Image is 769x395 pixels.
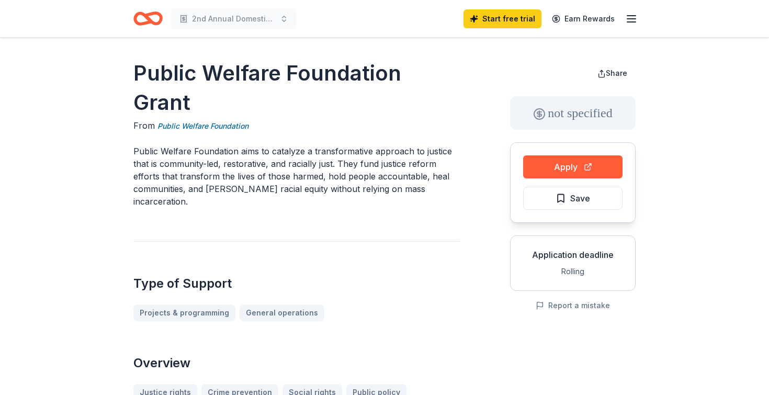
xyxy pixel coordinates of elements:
[133,145,460,208] p: Public Welfare Foundation aims to catalyze a transformative approach to justice that is community...
[546,9,621,28] a: Earn Rewards
[519,265,627,278] div: Rolling
[133,304,235,321] a: Projects & programming
[519,249,627,261] div: Application deadline
[240,304,324,321] a: General operations
[133,59,460,117] h1: Public Welfare Foundation Grant
[133,6,163,31] a: Home
[523,187,623,210] button: Save
[510,96,636,130] div: not specified
[463,9,541,28] a: Start free trial
[192,13,276,25] span: 2nd Annual Domestic Violence Symposium/Conference
[589,63,636,84] button: Share
[157,120,248,132] a: Public Welfare Foundation
[133,119,460,132] div: From
[171,8,297,29] button: 2nd Annual Domestic Violence Symposium/Conference
[536,299,610,312] button: Report a mistake
[133,355,460,371] h2: Overview
[570,191,590,205] span: Save
[133,275,460,292] h2: Type of Support
[523,155,623,178] button: Apply
[606,69,627,77] span: Share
